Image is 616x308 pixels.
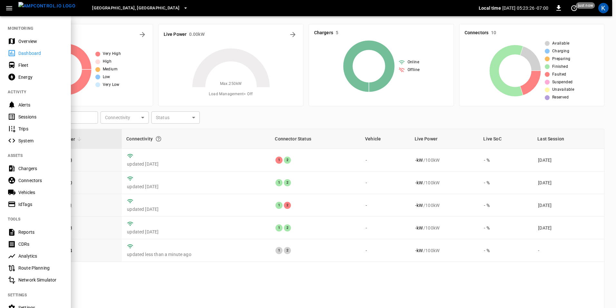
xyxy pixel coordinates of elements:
div: Chargers [18,165,63,172]
div: Reports [18,229,63,235]
div: Energy [18,74,63,80]
div: Vehicles [18,189,63,196]
p: Local time [479,5,501,11]
div: Network Simulator [18,277,63,283]
div: profile-icon [598,3,609,13]
div: Analytics [18,253,63,259]
div: CDRs [18,241,63,247]
div: Alerts [18,102,63,108]
div: Fleet [18,62,63,68]
div: Trips [18,126,63,132]
span: [GEOGRAPHIC_DATA], [GEOGRAPHIC_DATA] [92,5,179,12]
div: Dashboard [18,50,63,56]
div: Connectors [18,177,63,184]
p: [DATE] 05:23:26 -07:00 [502,5,548,11]
span: just now [576,2,595,9]
div: System [18,138,63,144]
button: set refresh interval [569,3,579,13]
div: Route Planning [18,265,63,271]
div: IdTags [18,201,63,208]
img: ampcontrol.io logo [18,2,75,10]
div: Sessions [18,114,63,120]
div: Overview [18,38,63,45]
